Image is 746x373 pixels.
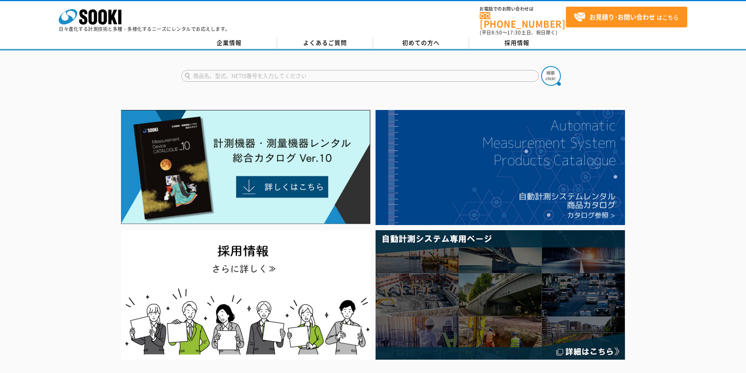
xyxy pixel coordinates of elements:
[491,29,502,36] span: 8:50
[373,37,469,49] a: 初めての方へ
[480,7,566,11] span: お電話でのお問い合わせは
[574,11,679,23] span: はこちら
[480,29,557,36] span: (平日 ～ 土日、祝日除く)
[277,37,373,49] a: よくあるご質問
[121,230,370,360] img: SOOKI recruit
[541,66,561,86] img: btn_search.png
[589,12,655,22] strong: お見積り･お問い合わせ
[566,7,687,27] a: お見積り･お問い合わせはこちら
[59,27,230,31] p: 日々進化する計測技術と多種・多様化するニーズにレンタルでお応えします。
[402,38,440,47] span: 初めての方へ
[376,230,625,360] img: 自動計測システム専用ページ
[480,12,566,28] a: [PHONE_NUMBER]
[376,110,625,225] img: 自動計測システムカタログ
[181,70,539,82] input: 商品名、型式、NETIS番号を入力してください
[121,110,370,224] img: Catalog Ver10
[469,37,565,49] a: 採用情報
[181,37,277,49] a: 企業情報
[507,29,521,36] span: 17:30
